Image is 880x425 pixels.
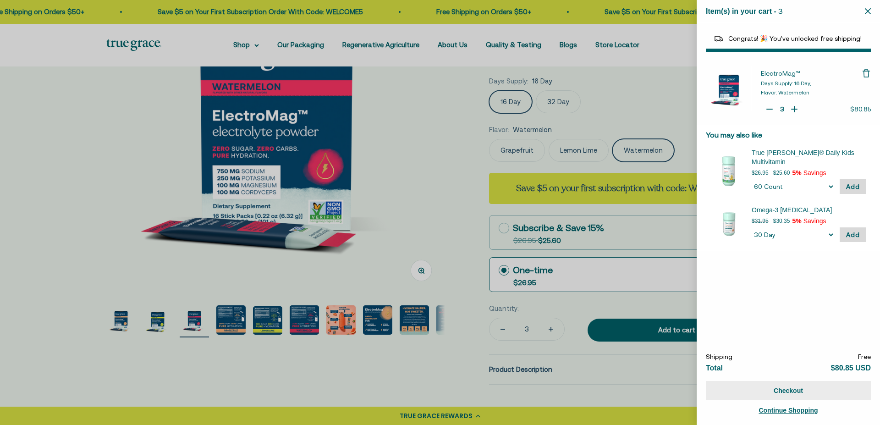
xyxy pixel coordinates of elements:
p: $26.95 [752,168,769,177]
img: Reward bar icon image [713,33,724,44]
span: True [PERSON_NAME]® Daily Kids Multivitamin [752,148,855,166]
a: ElectroMag™ [761,69,862,78]
button: Close [865,7,871,16]
div: True Littles® Daily Kids Multivitamin [752,148,866,166]
img: 60 Count [710,153,747,189]
img: ElectroMag™ - 16 Day / Watermelon [706,66,752,111]
p: $30.35 [773,216,790,226]
span: Savings [803,217,826,225]
span: Days Supply: 16 Day, [761,80,811,87]
span: 3 [778,7,783,15]
span: Item(s) in your cart - [706,7,776,15]
img: 30 Day [710,205,747,242]
span: Free [858,353,871,360]
span: 5% [792,217,801,225]
span: Congrats! 🎉 You've unlocked free shipping! [728,35,862,42]
span: ElectroMag™ [761,70,800,77]
span: Flavor: Watermelon [761,89,809,96]
p: $25.60 [773,168,790,177]
p: $31.95 [752,216,769,226]
button: Add [840,227,866,242]
span: Total [706,364,723,372]
span: Add [846,231,860,238]
span: Add [846,183,860,190]
button: Add [840,179,866,194]
span: Omega-3 [MEDICAL_DATA] [752,205,855,215]
span: $80.85 [850,105,871,113]
span: Savings [803,169,826,177]
span: Shipping [706,353,732,360]
a: Continue Shopping [706,405,871,416]
input: Quantity for ElectroMag™ [777,105,786,114]
span: You may also like [706,131,762,139]
button: Remove ElectroMag™ [862,69,871,78]
button: Checkout [706,381,871,400]
span: Continue Shopping [759,407,818,414]
div: Omega-3 Fish Oil [752,205,866,215]
span: 5% [792,169,801,177]
span: $80.85 USD [831,364,871,372]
